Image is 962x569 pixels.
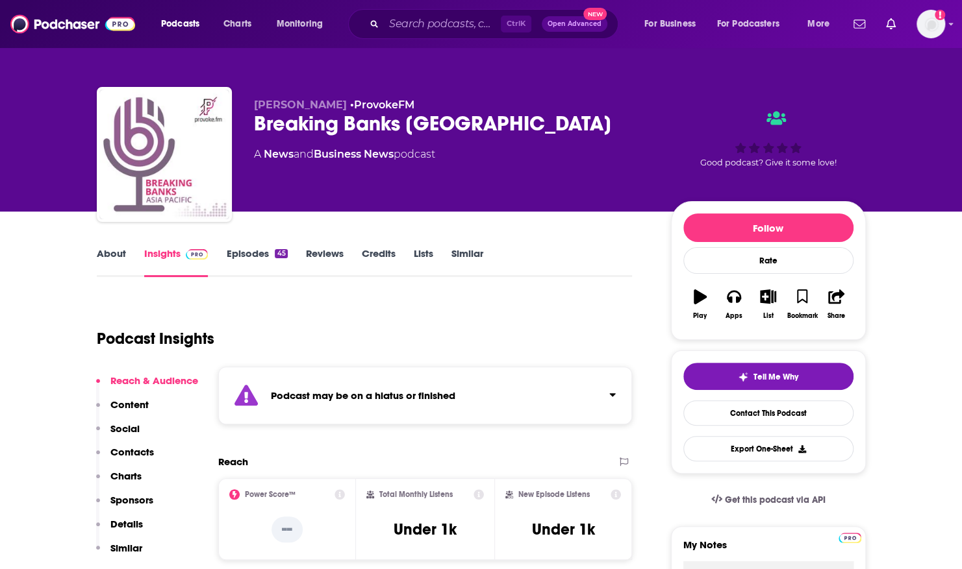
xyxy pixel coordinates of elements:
[161,15,199,33] span: Podcasts
[451,247,483,277] a: Similar
[218,455,248,468] h2: Reach
[97,247,126,277] a: About
[701,484,836,516] a: Get this podcast via API
[306,247,344,277] a: Reviews
[828,312,845,320] div: Share
[717,281,751,328] button: Apps
[753,372,798,382] span: Tell Me Why
[99,90,229,219] img: Breaking Banks Asia Pacific
[671,99,866,179] div: Good podcast? Give it some love!
[683,247,854,274] div: Rate
[96,422,140,446] button: Social
[532,520,595,539] h3: Under 1k
[807,15,829,33] span: More
[96,446,154,470] button: Contacts
[501,16,531,32] span: Ctrl K
[97,329,214,348] h1: Podcast Insights
[379,490,453,499] h2: Total Monthly Listens
[384,14,501,34] input: Search podcasts, credits, & more...
[724,494,825,505] span: Get this podcast via API
[644,15,696,33] span: For Business
[583,8,607,20] span: New
[362,247,396,277] a: Credits
[798,14,846,34] button: open menu
[683,213,854,242] button: Follow
[881,13,901,35] a: Show notifications dropdown
[635,14,712,34] button: open menu
[700,158,837,167] span: Good podcast? Give it some love!
[186,249,209,260] img: Podchaser Pro
[394,520,457,539] h3: Under 1k
[264,148,294,160] a: News
[354,99,414,111] a: ProvokeFM
[548,21,601,27] span: Open Advanced
[218,367,633,424] section: Click to expand status details
[751,281,785,328] button: List
[152,14,216,34] button: open menu
[96,494,153,518] button: Sponsors
[683,436,854,461] button: Export One-Sheet
[254,99,347,111] span: [PERSON_NAME]
[96,374,198,398] button: Reach & Audience
[110,470,142,482] p: Charts
[785,281,819,328] button: Bookmark
[277,15,323,33] span: Monitoring
[110,494,153,506] p: Sponsors
[935,10,945,20] svg: Add a profile image
[314,148,394,160] a: Business News
[917,10,945,38] span: Logged in as mtraynor
[738,372,748,382] img: tell me why sparkle
[683,281,717,328] button: Play
[763,312,774,320] div: List
[223,15,251,33] span: Charts
[110,422,140,435] p: Social
[542,16,607,32] button: Open AdvancedNew
[518,490,590,499] h2: New Episode Listens
[110,518,143,530] p: Details
[917,10,945,38] button: Show profile menu
[683,363,854,390] button: tell me why sparkleTell Me Why
[294,148,314,160] span: and
[683,400,854,426] a: Contact This Podcast
[839,531,861,543] a: Pro website
[96,470,142,494] button: Charts
[110,446,154,458] p: Contacts
[110,398,149,411] p: Content
[726,312,742,320] div: Apps
[787,312,817,320] div: Bookmark
[275,249,287,258] div: 45
[271,389,455,402] strong: Podcast may be on a hiatus or finished
[110,542,142,554] p: Similar
[226,247,287,277] a: Episodes45
[96,518,143,542] button: Details
[350,99,414,111] span: •
[272,516,303,542] p: --
[917,10,945,38] img: User Profile
[414,247,433,277] a: Lists
[839,533,861,543] img: Podchaser Pro
[848,13,870,35] a: Show notifications dropdown
[268,14,340,34] button: open menu
[144,247,209,277] a: InsightsPodchaser Pro
[245,490,296,499] h2: Power Score™
[693,312,707,320] div: Play
[819,281,853,328] button: Share
[215,14,259,34] a: Charts
[709,14,798,34] button: open menu
[110,374,198,387] p: Reach & Audience
[361,9,631,39] div: Search podcasts, credits, & more...
[717,15,779,33] span: For Podcasters
[10,12,135,36] img: Podchaser - Follow, Share and Rate Podcasts
[96,542,142,566] button: Similar
[254,147,435,162] div: A podcast
[683,539,854,561] label: My Notes
[96,398,149,422] button: Content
